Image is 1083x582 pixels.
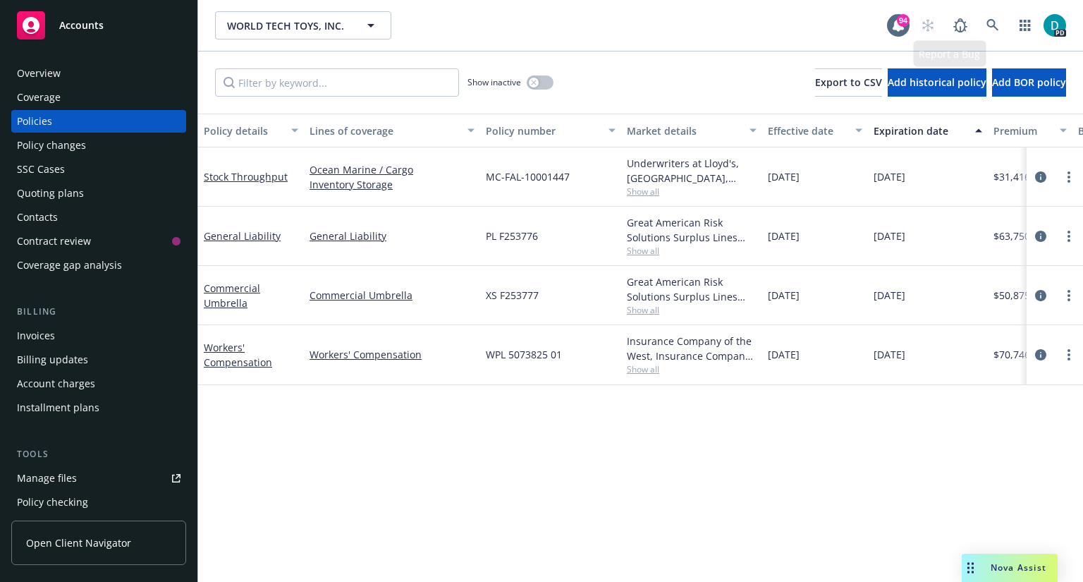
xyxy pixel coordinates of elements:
[627,245,757,257] span: Show all
[1060,169,1077,186] a: more
[762,114,868,147] button: Effective date
[17,372,95,395] div: Account charges
[1060,346,1077,363] a: more
[1060,287,1077,304] a: more
[768,169,800,184] span: [DATE]
[627,156,757,186] div: Underwriters at Lloyd's, [GEOGRAPHIC_DATA], [PERSON_NAME] of [GEOGRAPHIC_DATA], [GEOGRAPHIC_DATA]
[988,114,1072,147] button: Premium
[1032,228,1049,245] a: circleInformation
[17,86,61,109] div: Coverage
[768,123,847,138] div: Effective date
[1032,287,1049,304] a: circleInformation
[198,114,304,147] button: Policy details
[11,230,186,253] a: Contract review
[888,75,986,89] span: Add historical policy
[17,134,86,157] div: Policy changes
[874,229,905,243] span: [DATE]
[768,229,800,243] span: [DATE]
[11,182,186,205] a: Quoting plans
[304,114,480,147] button: Lines of coverage
[11,467,186,490] a: Manage files
[897,14,910,27] div: 94
[868,114,988,147] button: Expiration date
[11,134,186,157] a: Policy changes
[11,254,186,277] a: Coverage gap analysis
[310,177,475,192] a: Inventory Storage
[11,110,186,133] a: Policies
[486,288,539,303] span: XS F253777
[26,535,131,550] span: Open Client Navigator
[946,11,974,40] a: Report a Bug
[1032,346,1049,363] a: circleInformation
[11,305,186,319] div: Billing
[874,288,905,303] span: [DATE]
[627,304,757,316] span: Show all
[992,75,1066,89] span: Add BOR policy
[11,447,186,461] div: Tools
[310,347,475,362] a: Workers' Compensation
[486,347,562,362] span: WPL 5073825 01
[1060,228,1077,245] a: more
[17,254,122,277] div: Coverage gap analysis
[11,158,186,181] a: SSC Cases
[480,114,621,147] button: Policy number
[11,396,186,419] a: Installment plans
[815,68,882,97] button: Export to CSV
[310,229,475,243] a: General Liability
[17,467,77,490] div: Manage files
[467,76,521,88] span: Show inactive
[768,288,800,303] span: [DATE]
[993,123,1051,138] div: Premium
[993,169,1044,184] span: $31,416.00
[621,114,762,147] button: Market details
[486,123,600,138] div: Policy number
[204,341,272,369] a: Workers' Compensation
[17,325,55,347] div: Invoices
[11,6,186,45] a: Accounts
[486,169,570,184] span: MC-FAL-10001447
[962,554,979,582] div: Drag to move
[11,372,186,395] a: Account charges
[815,75,882,89] span: Export to CSV
[1032,169,1049,186] a: circleInformation
[888,68,986,97] button: Add historical policy
[310,162,475,177] a: Ocean Marine / Cargo
[17,348,88,371] div: Billing updates
[204,123,283,138] div: Policy details
[17,396,99,419] div: Installment plans
[874,347,905,362] span: [DATE]
[227,18,349,33] span: WORLD TECH TOYS, INC.
[993,347,1044,362] span: $70,746.00
[204,229,281,243] a: General Liability
[17,230,91,253] div: Contract review
[627,274,757,304] div: Great American Risk Solutions Surplus Lines Insurance Company, Great American Insurance Group, Ri...
[962,554,1058,582] button: Nova Assist
[204,281,260,310] a: Commercial Umbrella
[874,123,967,138] div: Expiration date
[979,11,1007,40] a: Search
[874,169,905,184] span: [DATE]
[627,186,757,198] span: Show all
[992,68,1066,97] button: Add BOR policy
[768,347,800,362] span: [DATE]
[627,334,757,363] div: Insurance Company of the West, Insurance Company of the West (ICW)
[627,363,757,375] span: Show all
[627,215,757,245] div: Great American Risk Solutions Surplus Lines Insurance Company, Great American Insurance Group, Ri...
[11,62,186,85] a: Overview
[486,229,538,243] span: PL F253776
[914,11,942,40] a: Start snowing
[1011,11,1039,40] a: Switch app
[11,491,186,514] a: Policy checking
[991,562,1046,574] span: Nova Assist
[17,62,61,85] div: Overview
[215,68,459,97] input: Filter by keyword...
[59,20,104,31] span: Accounts
[11,86,186,109] a: Coverage
[993,229,1044,243] span: $63,750.00
[17,491,88,514] div: Policy checking
[11,206,186,229] a: Contacts
[17,206,58,229] div: Contacts
[204,170,288,183] a: Stock Throughput
[1044,14,1066,37] img: photo
[215,11,391,40] button: WORLD TECH TOYS, INC.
